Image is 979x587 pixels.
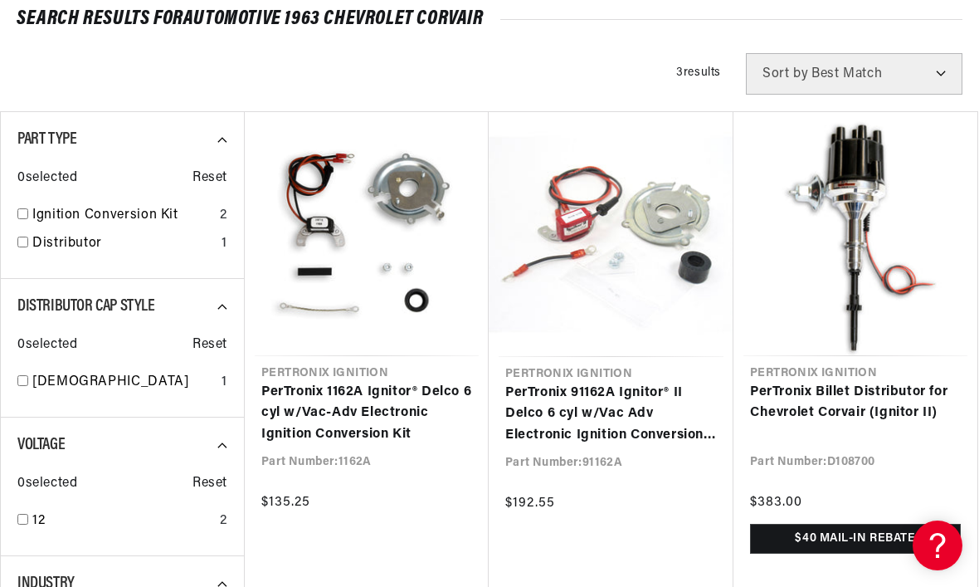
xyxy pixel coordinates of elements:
[220,205,227,227] div: 2
[17,437,65,453] span: Voltage
[192,168,227,189] span: Reset
[32,205,213,227] a: Ignition Conversion Kit
[17,335,77,356] span: 0 selected
[192,335,227,356] span: Reset
[17,131,76,148] span: Part Type
[505,383,717,447] a: PerTronix 91162A Ignitor® II Delco 6 cyl w/Vac Adv Electronic Ignition Conversion Kit
[676,66,721,79] span: 3 results
[17,11,962,27] div: SEARCH RESULTS FOR Automotive 1963 Chevrolet Corvair
[750,382,961,424] a: PerTronix Billet Distributor for Chevrolet Corvair (Ignitor II)
[17,473,77,495] span: 0 selected
[261,382,472,446] a: PerTronix 1162A Ignitor® Delco 6 cyl w/Vac-Adv Electronic Ignition Conversion Kit
[220,511,227,532] div: 2
[32,233,215,255] a: Distributor
[762,67,808,81] span: Sort by
[17,168,77,189] span: 0 selected
[17,298,155,315] span: Distributor Cap Style
[222,233,227,255] div: 1
[192,473,227,495] span: Reset
[222,372,227,394] div: 1
[32,511,213,532] a: 12
[746,53,962,95] select: Sort by
[32,372,215,394] a: [DEMOGRAPHIC_DATA]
